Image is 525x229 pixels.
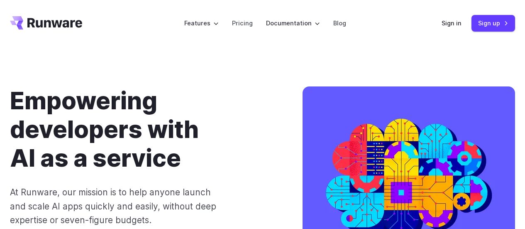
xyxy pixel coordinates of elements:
[471,15,515,31] a: Sign up
[442,18,462,28] a: Sign in
[10,16,82,30] a: Go to /
[10,185,223,227] p: At Runware, our mission is to help anyone launch and scale AI apps quickly and easily, without de...
[184,18,219,28] label: Features
[333,18,346,28] a: Blog
[232,18,253,28] a: Pricing
[10,86,276,172] h1: Empowering developers with AI as a service
[266,18,320,28] label: Documentation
